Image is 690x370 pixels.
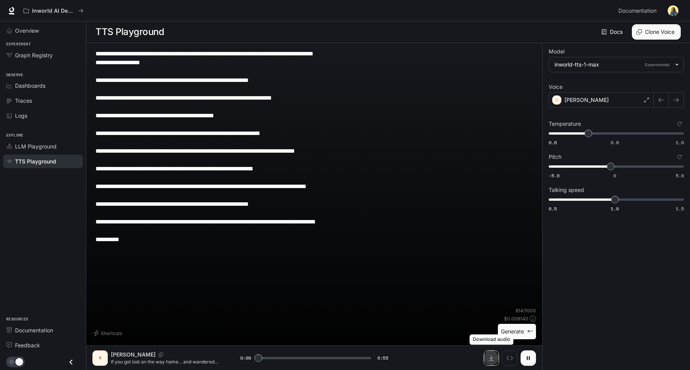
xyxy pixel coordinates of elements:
[665,3,681,18] button: User avatar
[15,112,27,120] span: Logs
[95,24,164,40] h1: TTS Playground
[618,6,657,16] span: Documentation
[377,354,388,362] span: 0:53
[676,205,684,212] span: 1.5
[15,51,53,59] span: Graph Registry
[613,172,616,179] span: 0
[549,205,557,212] span: 0.5
[549,172,559,179] span: -5.0
[15,27,39,35] span: Overview
[676,172,684,179] span: 5.0
[549,187,584,193] p: Talking speed
[470,335,514,345] div: Download audio
[554,61,671,68] div: inworld-tts-1-max
[675,153,684,161] button: Reset to default
[92,327,125,339] button: Shortcuts
[549,49,564,54] p: Model
[94,352,106,364] div: S
[502,350,517,366] button: Inspect
[3,94,83,107] a: Traces
[15,341,40,349] span: Feedback
[549,139,557,146] span: 0.6
[611,205,619,212] span: 1.0
[3,338,83,352] a: Feedback
[484,350,499,366] button: Download audio
[600,24,626,40] a: Docs
[15,357,23,366] span: Dark mode toggle
[611,139,619,146] span: 0.8
[498,324,536,340] button: Generate⌘⏎
[549,57,683,72] div: inworld-tts-1-maxExperimental
[668,5,678,16] img: User avatar
[615,3,662,18] a: Documentation
[111,351,156,358] p: [PERSON_NAME]
[20,3,87,18] button: All workspaces
[3,24,83,37] a: Overview
[527,329,533,334] p: ⌘⏎
[3,79,83,92] a: Dashboards
[504,315,528,322] p: $ 0.008140
[15,97,32,105] span: Traces
[3,109,83,122] a: Logs
[15,326,53,334] span: Documentation
[111,358,222,365] p: If you got lost on the way home… and wandered into a weird bar you dont remember… don’t panic. Fo...
[516,307,536,314] p: 814 / 1000
[156,352,166,357] button: Copy Voice ID
[632,24,681,40] button: Clone Voice
[62,354,80,370] button: Close drawer
[3,155,83,168] a: TTS Playground
[15,157,56,165] span: TTS Playground
[3,48,83,62] a: Graph Registry
[15,82,45,90] span: Dashboards
[3,140,83,153] a: LLM Playground
[549,84,563,90] p: Voice
[240,354,251,362] span: 0:00
[32,8,75,14] p: Inworld AI Demos
[643,61,671,68] p: Experimental
[549,121,581,127] p: Temperature
[3,323,83,337] a: Documentation
[15,142,57,150] span: LLM Playground
[676,139,684,146] span: 1.0
[675,120,684,128] button: Reset to default
[549,154,561,160] p: Pitch
[564,96,609,104] p: [PERSON_NAME]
